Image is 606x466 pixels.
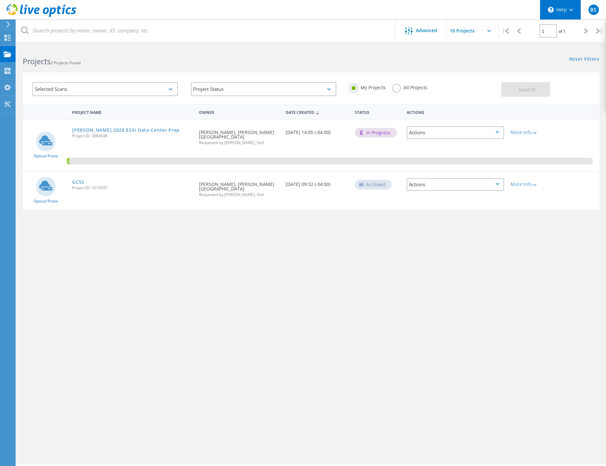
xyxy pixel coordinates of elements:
[33,199,58,203] span: Optical Prime
[66,158,69,164] span: 0.57%
[16,19,395,42] input: Search projects by name, owner, ID, company, etc
[199,141,279,145] span: Requested by [PERSON_NAME], Dell
[69,106,196,118] div: Project Name
[282,120,352,141] div: [DATE] 14:05 (-04:00)
[51,60,80,66] span: 2 Projects Found
[23,56,51,67] b: Projects
[501,82,550,97] button: Search
[569,57,600,62] a: Reset Filters
[590,7,597,12] span: BS
[349,84,386,90] label: My Projects
[355,180,392,190] div: Archived
[72,186,192,190] span: Project ID: 1673037
[593,19,606,43] div: |
[282,172,352,193] div: [DATE] 09:32 (-04:00)
[196,120,282,151] div: [PERSON_NAME], [PERSON_NAME][GEOGRAPHIC_DATA]
[548,7,554,13] svg: \n
[355,128,397,138] div: In Progress
[511,130,550,135] div: More Info
[407,126,504,139] div: Actions
[407,178,504,191] div: Actions
[282,106,352,118] div: Date Created
[559,29,565,34] span: of 1
[352,106,403,118] div: Status
[191,82,336,96] div: Project Status
[72,134,192,138] span: Project ID: 3084638
[72,128,180,132] a: [PERSON_NAME] 2028 ESXi Data Center Prep
[499,19,512,43] div: |
[519,86,536,93] span: Search
[199,193,279,197] span: Requested by [PERSON_NAME], Dell
[403,106,507,118] div: Actions
[511,182,550,187] div: More Info
[196,106,282,118] div: Owner
[416,28,437,33] span: Advanced
[6,14,76,18] a: Live Optics Dashboard
[72,180,84,184] a: GCSS
[392,84,427,90] label: All Projects
[196,172,282,203] div: [PERSON_NAME], [PERSON_NAME][GEOGRAPHIC_DATA]
[33,154,58,158] span: Optical Prime
[32,82,178,96] div: Selected Scans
